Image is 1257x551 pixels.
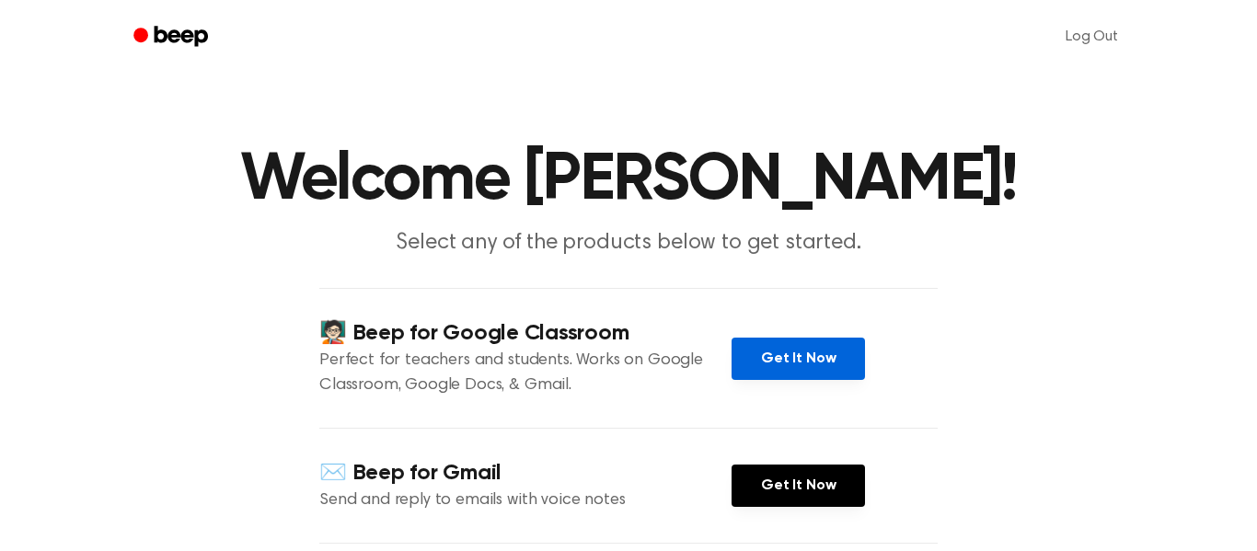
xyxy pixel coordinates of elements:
p: Send and reply to emails with voice notes [319,488,732,513]
a: Log Out [1047,15,1136,59]
p: Perfect for teachers and students. Works on Google Classroom, Google Docs, & Gmail. [319,349,732,398]
h4: ✉️ Beep for Gmail [319,458,732,488]
a: Get It Now [732,338,865,380]
h1: Welcome [PERSON_NAME]! [157,147,1100,213]
h4: 🧑🏻‍🏫 Beep for Google Classroom [319,318,732,349]
p: Select any of the products below to get started. [275,228,982,258]
a: Get It Now [732,465,865,507]
a: Beep [121,19,225,55]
